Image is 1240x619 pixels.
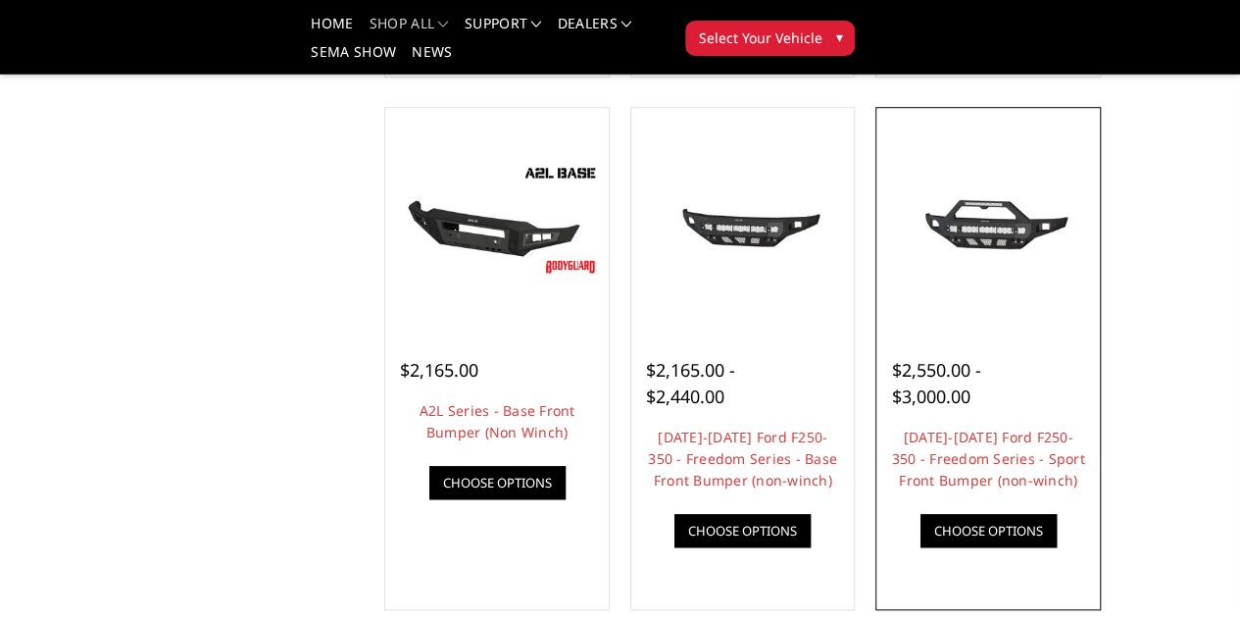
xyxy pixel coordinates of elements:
a: Dealers [558,17,632,45]
a: Home [311,17,353,45]
a: Choose Options [920,514,1057,547]
img: A2L Series - Base Front Bumper (Non Winch) [390,160,604,280]
a: Support [465,17,542,45]
a: 2017-2022 Ford F250-350 - Freedom Series - Base Front Bumper (non-winch) 2017-2022 Ford F250-350 ... [636,113,850,327]
a: [DATE]-[DATE] Ford F250-350 - Freedom Series - Base Front Bumper (non-winch) [648,428,837,490]
img: 2017-2022 Ford F250-350 - Freedom Series - Base Front Bumper (non-winch) [636,169,850,270]
span: $2,550.00 - $3,000.00 [891,358,980,408]
span: $2,165.00 [400,358,478,382]
a: Choose Options [674,514,811,547]
a: A2L Series - Base Front Bumper (Non Winch) A2L Series - Base Front Bumper (Non Winch) [390,113,604,327]
a: News [412,45,452,74]
a: SEMA Show [311,45,396,74]
span: $2,165.00 - $2,440.00 [646,358,735,408]
a: [DATE]-[DATE] Ford F250-350 - Freedom Series - Sport Front Bumper (non-winch) [892,428,1085,490]
span: ▾ [835,26,842,47]
a: Choose Options [429,466,566,499]
button: Select Your Vehicle [685,21,855,56]
a: 2017-2022 Ford F250-350 - Freedom Series - Sport Front Bumper (non-winch) 2017-2022 Ford F250-350... [881,113,1095,327]
a: A2L Series - Base Front Bumper (Non Winch) [420,401,575,441]
img: 2017-2022 Ford F250-350 - Freedom Series - Sport Front Bumper (non-winch) [881,169,1095,270]
a: shop all [370,17,449,45]
span: Select Your Vehicle [698,27,821,48]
